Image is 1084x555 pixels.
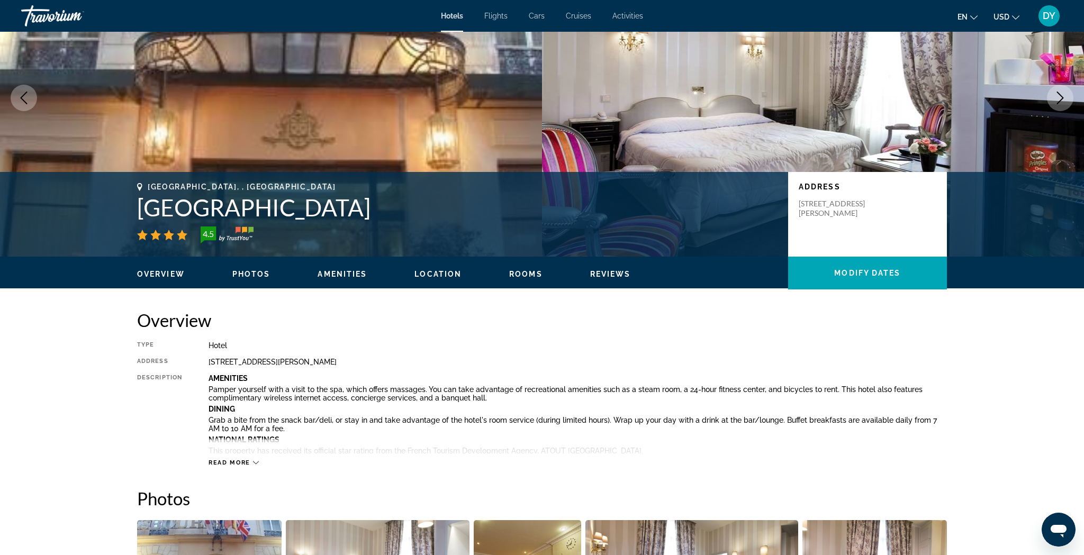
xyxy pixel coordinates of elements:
[209,385,947,402] p: Pamper yourself with a visit to the spa, which offers massages. You can take advantage of recreat...
[201,226,254,243] img: TrustYou guest rating badge
[232,270,270,278] span: Photos
[509,269,543,279] button: Rooms
[209,435,279,444] b: National Ratings
[441,12,463,20] a: Hotels
[414,270,462,278] span: Location
[137,310,947,331] h2: Overview
[834,269,900,277] span: Modify Dates
[137,374,182,453] div: Description
[137,358,182,366] div: Address
[414,269,462,279] button: Location
[957,13,968,21] span: en
[209,459,259,467] button: Read more
[137,269,185,279] button: Overview
[612,12,643,20] a: Activities
[137,488,947,509] h2: Photos
[484,12,508,20] a: Flights
[509,270,543,278] span: Rooms
[137,270,185,278] span: Overview
[232,269,270,279] button: Photos
[318,270,367,278] span: Amenities
[1042,513,1076,547] iframe: Button to launch messaging window
[590,270,631,278] span: Reviews
[566,12,591,20] a: Cruises
[799,199,883,218] p: [STREET_ADDRESS][PERSON_NAME]
[957,9,978,24] button: Change language
[1047,85,1073,111] button: Next image
[529,12,545,20] a: Cars
[590,269,631,279] button: Reviews
[788,257,947,289] button: Modify Dates
[209,416,947,433] p: Grab a bite from the snack bar/deli, or stay in and take advantage of the hotel's room service (d...
[1043,11,1055,21] span: DY
[137,194,778,221] h1: [GEOGRAPHIC_DATA]
[197,228,219,240] div: 4.5
[318,269,367,279] button: Amenities
[799,183,936,191] p: Address
[209,358,947,366] div: [STREET_ADDRESS][PERSON_NAME]
[137,341,182,350] div: Type
[148,183,336,191] span: [GEOGRAPHIC_DATA], , [GEOGRAPHIC_DATA]
[11,85,37,111] button: Previous image
[209,405,235,413] b: Dining
[21,2,127,30] a: Travorium
[209,341,947,350] div: Hotel
[993,13,1009,21] span: USD
[1035,5,1063,27] button: User Menu
[993,9,1019,24] button: Change currency
[209,459,250,466] span: Read more
[209,374,248,383] b: Amenities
